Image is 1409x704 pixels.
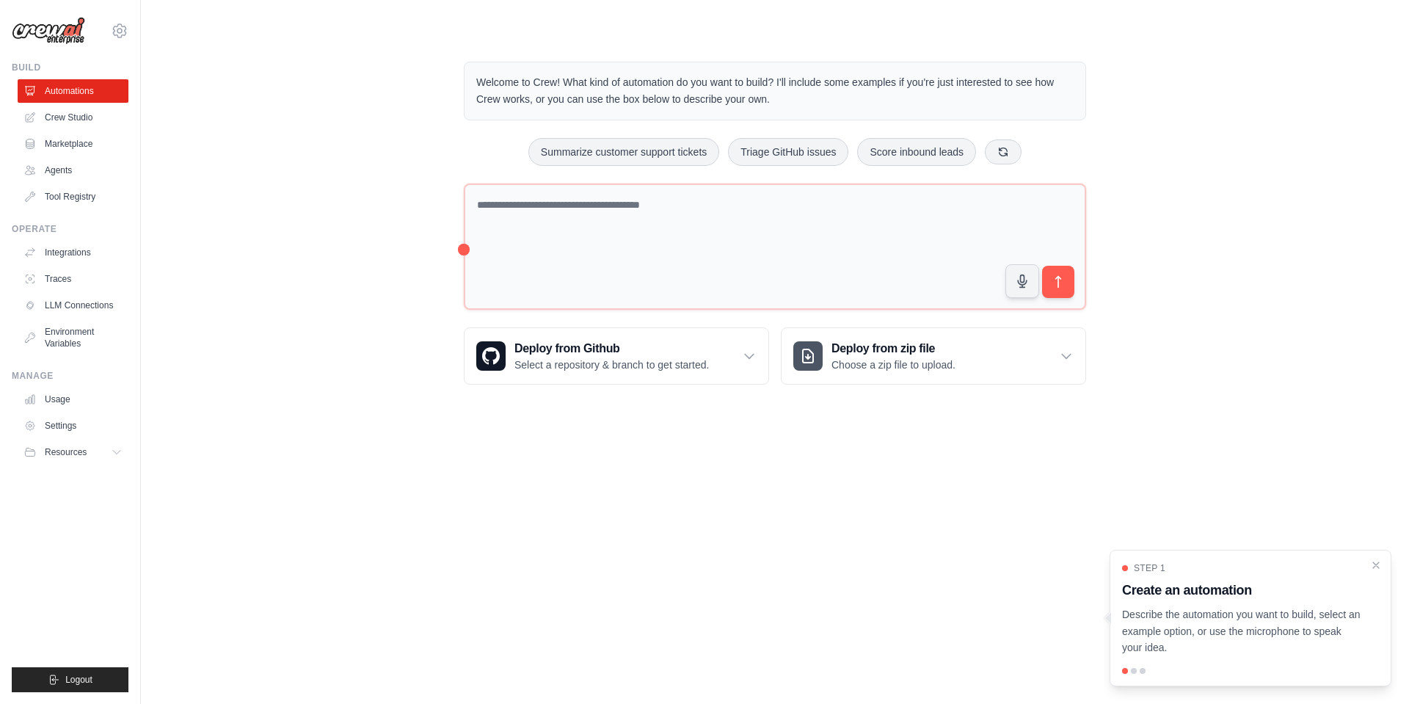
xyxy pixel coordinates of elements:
button: Summarize customer support tickets [528,138,719,166]
a: Usage [18,388,128,411]
span: Step 1 [1134,562,1165,574]
h3: Deploy from Github [514,340,709,358]
a: LLM Connections [18,294,128,317]
a: Agents [18,159,128,182]
a: Marketplace [18,132,128,156]
button: Triage GitHub issues [728,138,848,166]
p: Describe the automation you want to build, select an example option, or use the microphone to spe... [1122,606,1361,656]
h3: Create an automation [1122,580,1361,600]
div: Manage [12,370,128,382]
button: Logout [12,667,128,692]
p: Choose a zip file to upload. [831,358,955,372]
button: Close walkthrough [1370,559,1382,571]
div: Build [12,62,128,73]
a: Crew Studio [18,106,128,129]
div: Operate [12,223,128,235]
button: Resources [18,440,128,464]
a: Integrations [18,241,128,264]
a: Settings [18,414,128,438]
span: Logout [65,674,92,686]
p: Welcome to Crew! What kind of automation do you want to build? I'll include some examples if you'... [476,74,1074,108]
h3: Deploy from zip file [831,340,955,358]
a: Automations [18,79,128,103]
span: Resources [45,446,87,458]
a: Traces [18,267,128,291]
img: Logo [12,17,85,45]
p: Select a repository & branch to get started. [514,358,709,372]
a: Environment Variables [18,320,128,355]
a: Tool Registry [18,185,128,208]
button: Score inbound leads [857,138,976,166]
